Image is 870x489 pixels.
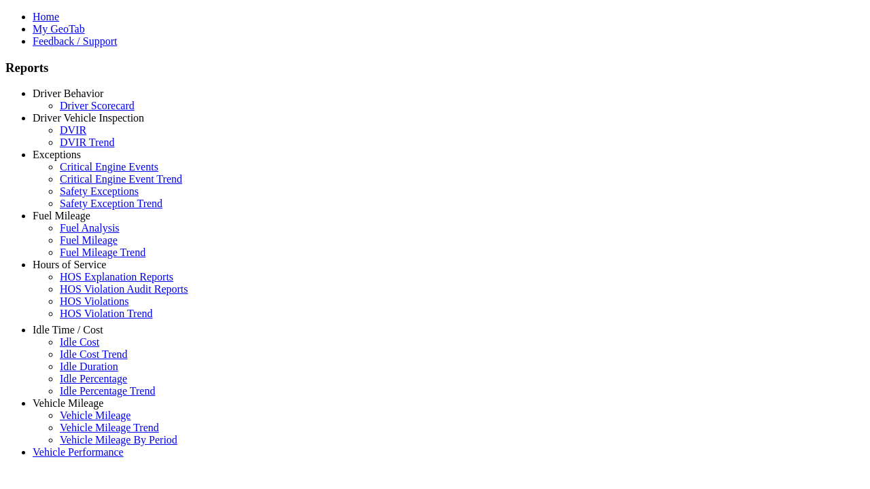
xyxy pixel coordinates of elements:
a: HOS Violation Trend [60,308,153,319]
a: Idle Cost [60,336,99,348]
a: Fuel Mileage Trend [60,247,145,258]
a: Idle Percentage Trend [60,385,155,397]
a: Fuel Mileage [60,234,118,246]
a: Fuel Mileage [33,210,90,221]
a: Vehicle Mileage [33,397,103,409]
a: Idle Cost Trend [60,348,128,360]
a: Vehicle Mileage By Period [60,434,177,446]
a: Driver Scorecard [60,100,135,111]
a: Idle Time / Cost [33,324,103,336]
a: Hours of Service [33,259,106,270]
h3: Reports [5,60,865,75]
a: My GeoTab [33,23,85,35]
a: Safety Exception Trend [60,198,162,209]
a: HOS Explanation Reports [60,271,173,283]
a: Exceptions [33,149,81,160]
a: DVIR [60,124,86,136]
a: Idle Percentage [60,373,127,384]
a: Idle Duration [60,361,118,372]
a: Critical Engine Event Trend [60,173,182,185]
a: HOS Violation Audit Reports [60,283,188,295]
a: Vehicle Mileage [60,410,130,421]
a: Home [33,11,59,22]
a: Driver Behavior [33,88,103,99]
a: Vehicle Performance [33,446,124,458]
a: Critical Engine Events [60,161,158,173]
a: DVIR Trend [60,137,114,148]
a: HOS Violations [60,295,128,307]
a: Feedback / Support [33,35,117,47]
a: Driver Vehicle Inspection [33,112,144,124]
a: Vehicle Mileage Trend [60,422,159,433]
a: Safety Exceptions [60,185,139,197]
a: Fuel Analysis [60,222,120,234]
